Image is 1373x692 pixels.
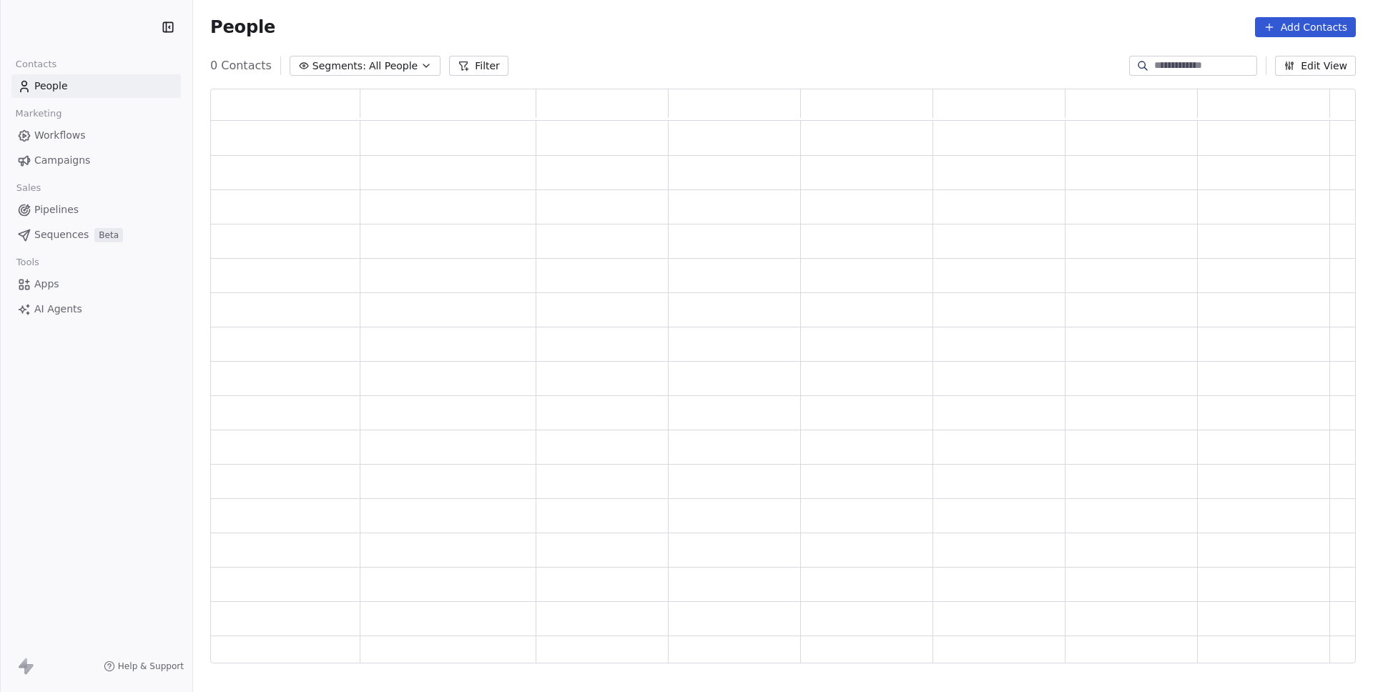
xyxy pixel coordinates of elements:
button: Filter [449,56,508,76]
button: Edit View [1275,56,1356,76]
a: People [11,74,181,98]
span: Help & Support [118,661,184,672]
span: People [34,79,68,94]
span: Tools [10,252,45,273]
a: Campaigns [11,149,181,172]
span: Contacts [9,54,63,75]
a: Pipelines [11,198,181,222]
a: Apps [11,272,181,296]
span: Sequences [34,227,89,242]
span: AI Agents [34,302,82,317]
span: Segments: [313,59,366,74]
span: Beta [94,228,123,242]
span: Campaigns [34,153,90,168]
span: All People [369,59,418,74]
button: Add Contacts [1255,17,1356,37]
a: AI Agents [11,297,181,321]
a: SequencesBeta [11,223,181,247]
span: Pipelines [34,202,79,217]
span: Sales [10,177,47,199]
a: Help & Support [104,661,184,672]
span: Marketing [9,103,68,124]
a: Workflows [11,124,181,147]
span: Apps [34,277,59,292]
span: People [210,16,275,38]
span: Workflows [34,128,86,143]
span: 0 Contacts [210,57,272,74]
